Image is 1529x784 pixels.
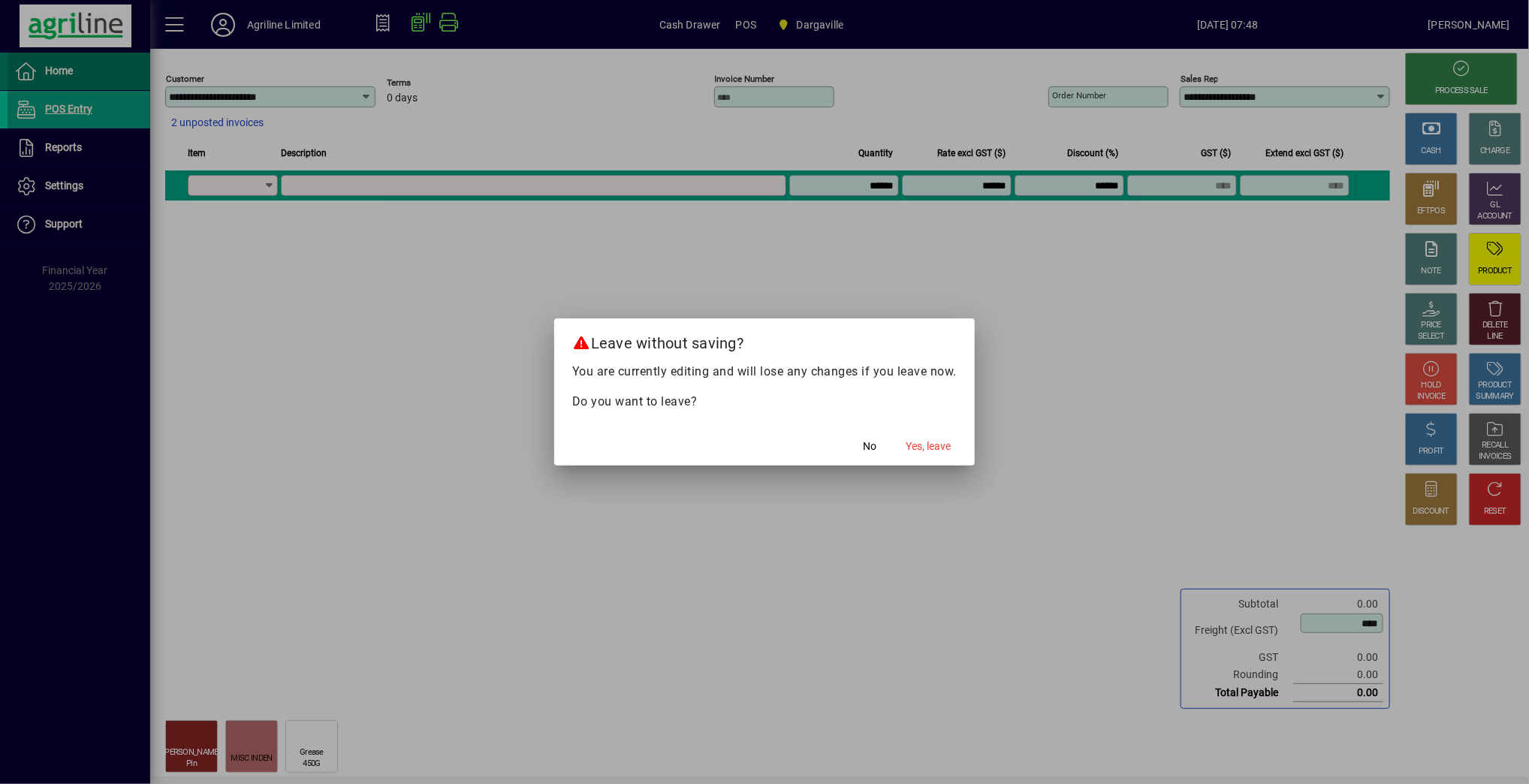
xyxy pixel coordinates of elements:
button: Yes, leave [900,433,957,460]
p: Do you want to leave? [572,393,958,411]
span: No [863,439,876,454]
p: You are currently editing and will lose any changes if you leave now. [572,363,958,381]
span: Yes, leave [906,439,951,454]
button: No [846,433,894,460]
h2: Leave without saving? [554,318,976,362]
